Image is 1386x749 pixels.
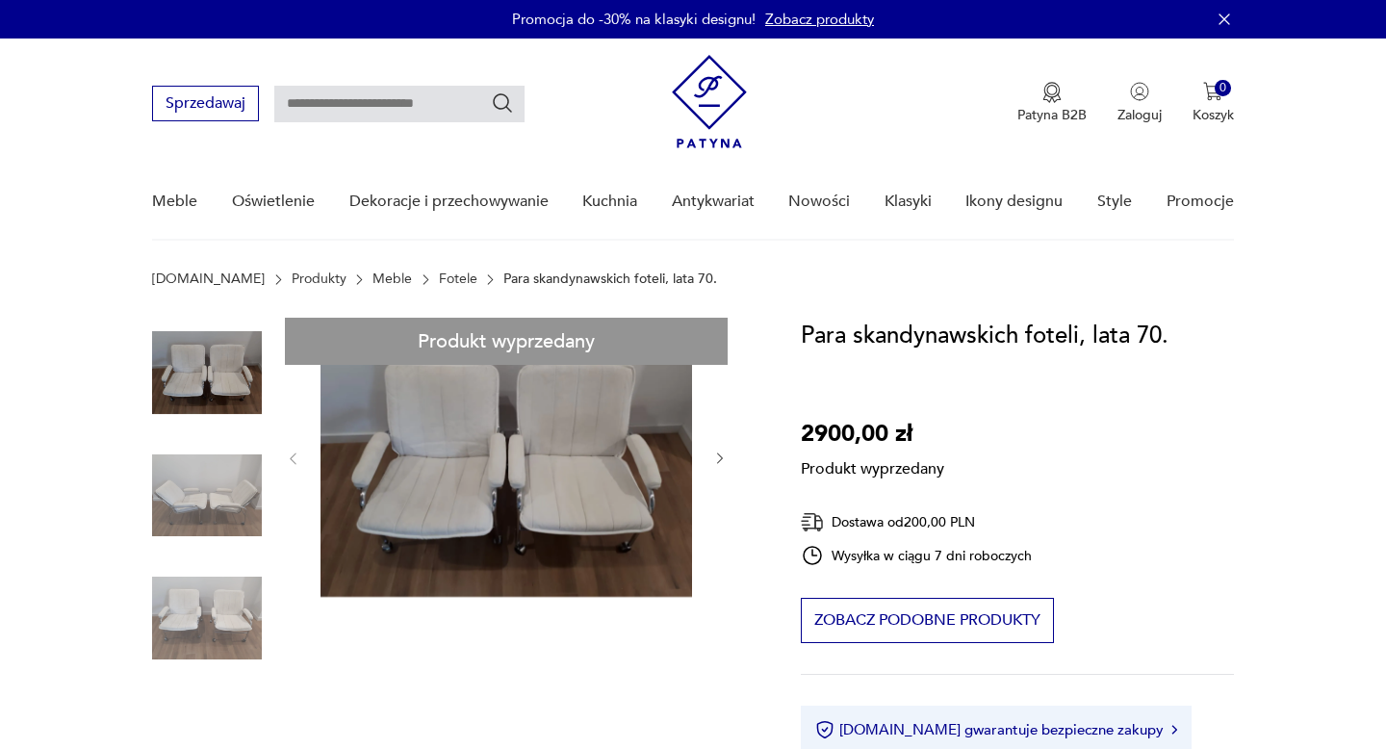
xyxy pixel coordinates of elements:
[1042,82,1062,103] img: Ikona medalu
[582,165,637,239] a: Kuchnia
[788,165,850,239] a: Nowości
[801,416,944,452] p: 2900,00 zł
[801,544,1032,567] div: Wysyłka w ciągu 7 dni roboczych
[152,86,259,121] button: Sprzedawaj
[349,165,549,239] a: Dekoracje i przechowywanie
[1167,165,1234,239] a: Promocje
[152,165,197,239] a: Meble
[152,98,259,112] a: Sprzedawaj
[801,510,1032,534] div: Dostawa od 200,00 PLN
[1130,82,1149,101] img: Ikonka użytkownika
[512,10,756,29] p: Promocja do -30% na klasyki designu!
[292,271,346,287] a: Produkty
[1017,82,1087,124] a: Ikona medaluPatyna B2B
[1171,725,1177,735] img: Ikona strzałki w prawo
[491,91,514,115] button: Szukaj
[885,165,932,239] a: Klasyki
[372,271,412,287] a: Meble
[672,165,755,239] a: Antykwariat
[1193,82,1234,124] button: 0Koszyk
[801,318,1168,354] h1: Para skandynawskich foteli, lata 70.
[815,720,1176,739] button: [DOMAIN_NAME] gwarantuje bezpieczne zakupy
[1215,80,1231,96] div: 0
[765,10,874,29] a: Zobacz produkty
[1203,82,1222,101] img: Ikona koszyka
[1117,106,1162,124] p: Zaloguj
[1017,82,1087,124] button: Patyna B2B
[965,165,1063,239] a: Ikony designu
[801,452,944,479] p: Produkt wyprzedany
[152,271,265,287] a: [DOMAIN_NAME]
[801,598,1054,643] button: Zobacz podobne produkty
[672,55,747,148] img: Patyna - sklep z meblami i dekoracjami vintage
[1017,106,1087,124] p: Patyna B2B
[232,165,315,239] a: Oświetlenie
[1193,106,1234,124] p: Koszyk
[439,271,477,287] a: Fotele
[503,271,717,287] p: Para skandynawskich foteli, lata 70.
[1117,82,1162,124] button: Zaloguj
[801,510,824,534] img: Ikona dostawy
[1097,165,1132,239] a: Style
[815,720,834,739] img: Ikona certyfikatu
